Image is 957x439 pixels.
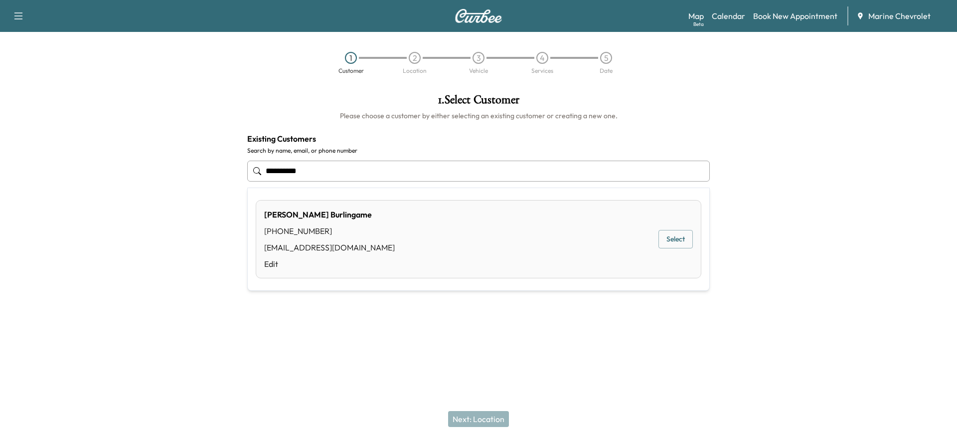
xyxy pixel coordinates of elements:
[247,133,710,145] h4: Existing Customers
[753,10,837,22] a: Book New Appointment
[264,209,395,220] div: [PERSON_NAME] Burlingame
[712,10,745,22] a: Calendar
[536,52,548,64] div: 4
[247,147,710,155] label: Search by name, email, or phone number
[455,9,502,23] img: Curbee Logo
[345,52,357,64] div: 1
[469,68,488,74] div: Vehicle
[531,68,553,74] div: Services
[693,20,704,28] div: Beta
[658,230,693,248] button: Select
[600,52,612,64] div: 5
[868,10,931,22] span: Marine Chevrolet
[264,241,395,253] div: [EMAIL_ADDRESS][DOMAIN_NAME]
[600,68,613,74] div: Date
[338,68,364,74] div: Customer
[247,94,710,111] h1: 1 . Select Customer
[409,52,421,64] div: 2
[688,10,704,22] a: MapBeta
[264,225,395,237] div: [PHONE_NUMBER]
[473,52,484,64] div: 3
[403,68,427,74] div: Location
[264,258,395,270] a: Edit
[247,111,710,121] h6: Please choose a customer by either selecting an existing customer or creating a new one.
